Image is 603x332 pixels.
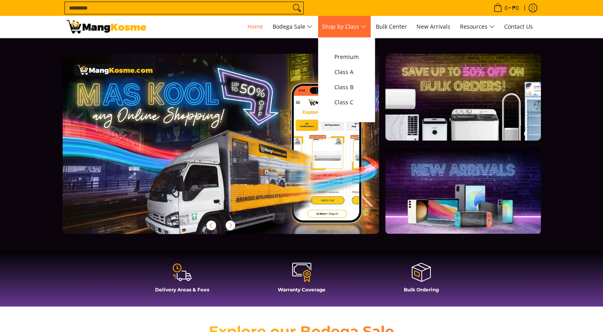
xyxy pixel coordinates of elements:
[460,22,495,32] span: Resources
[126,262,238,299] a: Delivery Areas & Fees
[491,4,521,12] span: •
[503,5,509,11] span: 0
[334,67,359,77] span: Class A
[330,49,363,64] a: Premium
[334,52,359,62] span: Premium
[365,287,477,293] h4: Bulk Ordering
[318,16,370,37] a: Shop by Class
[376,23,407,30] span: Bulk Center
[63,54,405,247] a: More
[365,262,477,299] a: Bulk Ordering
[273,22,312,32] span: Bodega Sale
[291,2,303,14] button: Search
[500,16,537,37] a: Contact Us
[222,217,239,234] button: Next
[322,22,366,32] span: Shop by Class
[269,16,316,37] a: Bodega Sale
[416,23,450,30] span: New Arrivals
[504,23,533,30] span: Contact Us
[330,64,363,80] a: Class A
[246,287,357,293] h4: Warranty Coverage
[246,262,357,299] a: Warranty Coverage
[244,16,267,37] a: Home
[412,16,454,37] a: New Arrivals
[456,16,499,37] a: Resources
[330,80,363,95] a: Class B
[330,95,363,110] a: Class C
[126,287,238,293] h4: Delivery Areas & Fees
[202,217,220,234] button: Previous
[154,16,537,37] nav: Main Menu
[247,23,263,30] span: Home
[372,16,411,37] a: Bulk Center
[511,5,520,11] span: ₱0
[334,98,359,107] span: Class C
[67,20,146,33] img: Mang Kosme: Your Home Appliances Warehouse Sale Partner!
[334,82,359,92] span: Class B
